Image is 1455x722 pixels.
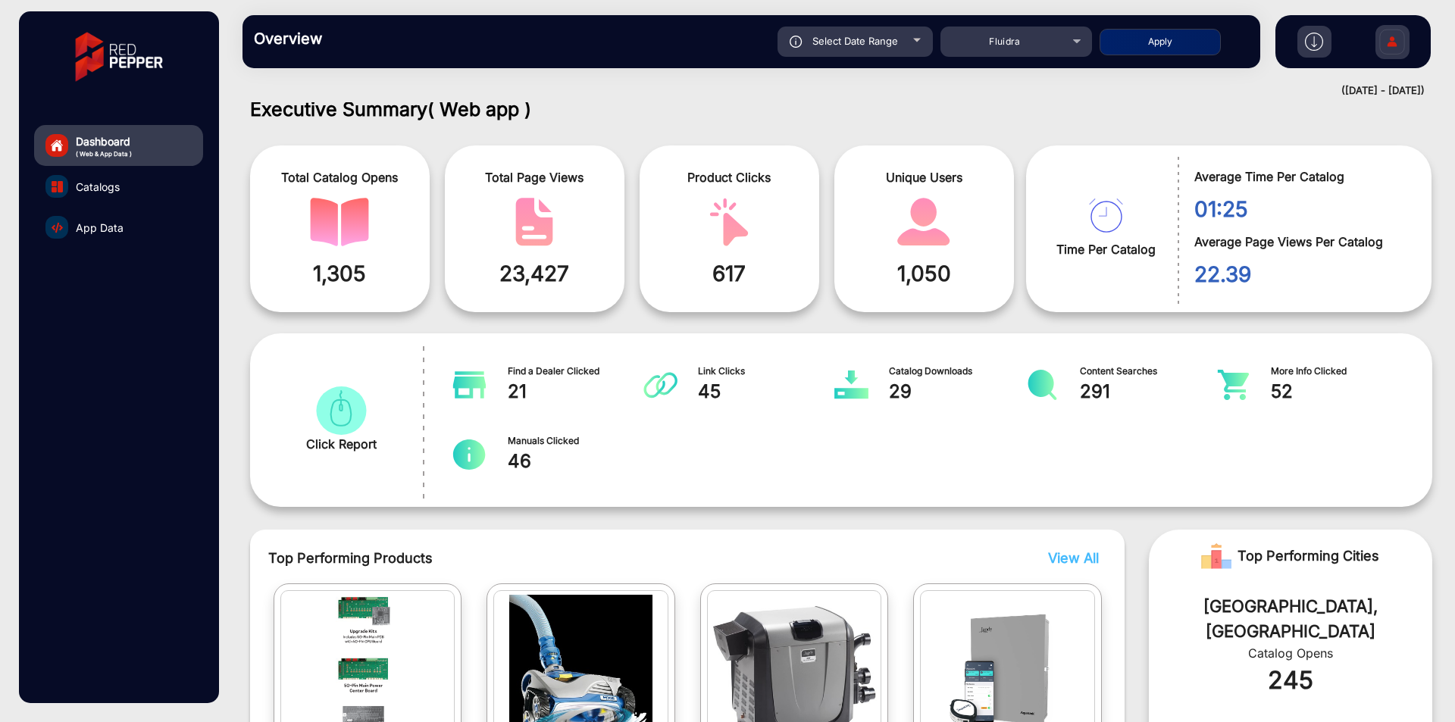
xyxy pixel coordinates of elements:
div: 245 [1172,662,1410,699]
span: 1,305 [261,258,418,289]
span: ( Web app ) [427,98,531,120]
span: Total Catalog Opens [261,168,418,186]
span: Find a Dealer Clicked [508,364,645,378]
h1: Executive Summary [250,98,1432,120]
img: catalog [834,370,868,400]
img: catalog [894,198,953,246]
a: Dashboard( Web & App Data ) [34,125,203,166]
img: catalog [311,386,371,435]
img: catalog [699,198,759,246]
img: catalog [505,198,564,246]
img: h2download.svg [1305,33,1323,51]
span: Catalogs [76,179,120,195]
span: 45 [698,378,835,405]
span: 29 [889,378,1026,405]
span: 52 [1271,378,1408,405]
span: 46 [508,448,645,475]
span: Top Performing Cities [1238,541,1379,571]
span: 291 [1080,378,1217,405]
img: catalog [1216,370,1250,400]
div: Catalog Opens [1172,644,1410,662]
a: App Data [34,207,203,248]
span: Click Report [306,435,377,453]
span: Link Clicks [698,364,835,378]
span: 01:25 [1194,193,1409,225]
span: More Info Clicked [1271,364,1408,378]
span: Content Searches [1080,364,1217,378]
div: ([DATE] - [DATE]) [227,83,1425,98]
span: View All [1048,550,1099,566]
img: home [50,139,64,152]
h3: Overview [254,30,466,48]
span: 21 [508,378,645,405]
img: Sign%20Up.svg [1376,17,1408,70]
img: catalog [452,370,487,400]
img: icon [790,36,803,48]
span: 617 [651,258,808,289]
img: Rank image [1201,541,1231,571]
img: catalog [52,181,63,192]
span: 1,050 [846,258,1003,289]
img: catalog [452,439,487,470]
button: Apply [1100,29,1221,55]
span: Unique Users [846,168,1003,186]
img: catalog [52,222,63,233]
span: Fluidra [989,36,1021,47]
span: Manuals Clicked [508,434,645,448]
img: catalog [310,198,369,246]
span: Select Date Range [812,35,898,47]
span: Dashboard [76,133,132,149]
img: catalog [1025,370,1059,400]
span: ( Web & App Data ) [76,149,132,158]
span: Product Clicks [651,168,808,186]
a: Catalogs [34,166,203,207]
span: Average Time Per Catalog [1194,167,1409,186]
span: App Data [76,220,124,236]
span: Average Page Views Per Catalog [1194,233,1409,251]
span: Catalog Downloads [889,364,1026,378]
span: Top Performing Products [268,548,907,568]
img: catalog [643,370,677,400]
span: 22.39 [1194,258,1409,290]
span: 23,427 [456,258,613,289]
img: vmg-logo [64,19,174,95]
span: Total Page Views [456,168,613,186]
button: View All [1044,548,1095,568]
img: catalog [1089,198,1123,233]
div: [GEOGRAPHIC_DATA], [GEOGRAPHIC_DATA] [1172,594,1410,644]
